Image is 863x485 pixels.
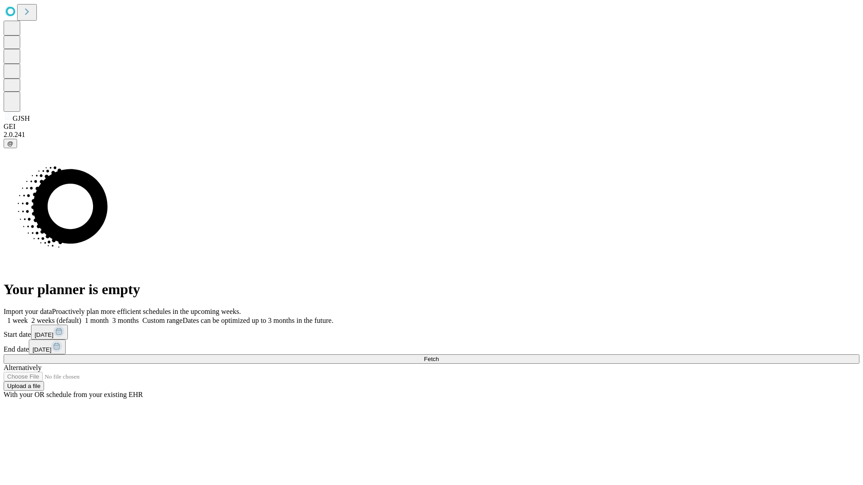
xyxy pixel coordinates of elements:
button: [DATE] [29,339,66,354]
button: Upload a file [4,381,44,391]
span: Proactively plan more efficient schedules in the upcoming weeks. [52,308,241,315]
span: [DATE] [35,331,53,338]
span: Custom range [142,317,182,324]
button: @ [4,139,17,148]
div: End date [4,339,859,354]
div: Start date [4,325,859,339]
span: GJSH [13,115,30,122]
button: Fetch [4,354,859,364]
span: With your OR schedule from your existing EHR [4,391,143,398]
span: 1 month [85,317,109,324]
div: 2.0.241 [4,131,859,139]
span: [DATE] [32,346,51,353]
button: [DATE] [31,325,68,339]
h1: Your planner is empty [4,281,859,298]
span: 1 week [7,317,28,324]
div: GEI [4,123,859,131]
span: Dates can be optimized up to 3 months in the future. [182,317,333,324]
span: @ [7,140,13,147]
span: 3 months [112,317,139,324]
span: 2 weeks (default) [31,317,81,324]
span: Alternatively [4,364,41,371]
span: Import your data [4,308,52,315]
span: Fetch [424,356,439,362]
